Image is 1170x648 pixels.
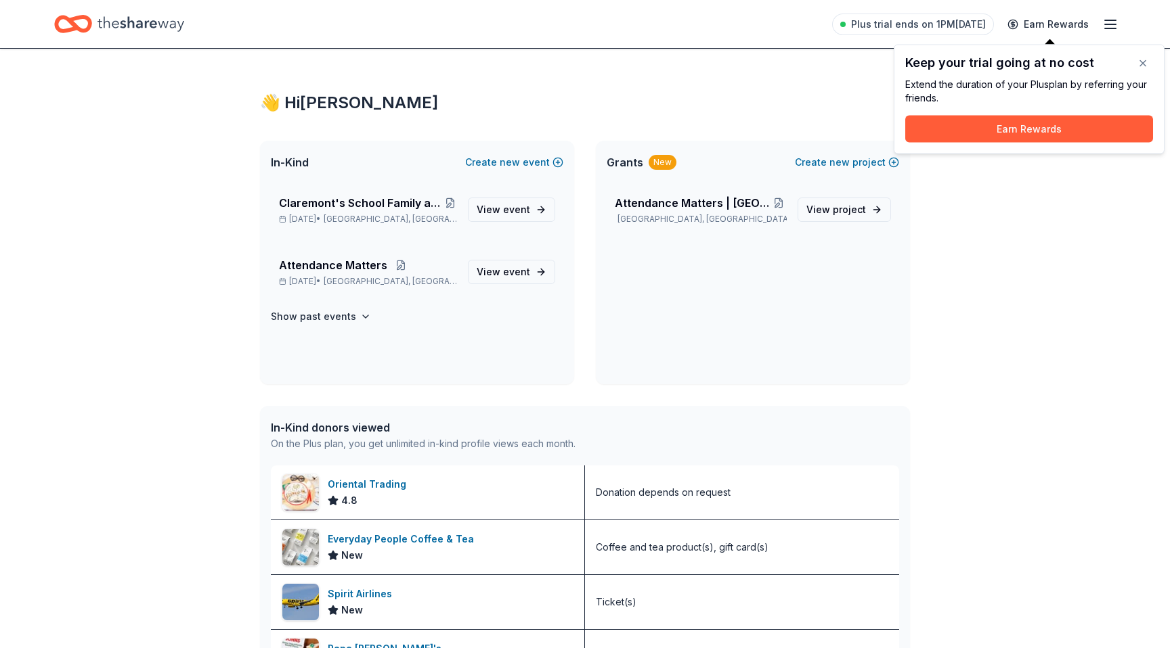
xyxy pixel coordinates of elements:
[271,419,576,436] div: In-Kind donors viewed
[271,154,309,170] span: In-Kind
[282,474,319,511] img: Image for Oriental Trading
[328,586,397,602] div: Spirit Airlines
[324,214,457,225] span: [GEOGRAPHIC_DATA], [GEOGRAPHIC_DATA]
[795,154,899,170] button: Createnewproject
[999,12,1097,37] a: Earn Rewards
[271,436,576,452] div: On the Plus plan, you get unlimited in-kind profile views each month.
[477,202,530,218] span: View
[465,154,563,170] button: Createnewevent
[798,198,891,222] a: View project
[596,484,731,501] div: Donation depends on request
[328,531,479,547] div: Everyday People Coffee & Tea
[271,308,371,325] button: Show past events
[851,16,986,32] span: Plus trial ends on 1PM[DATE]
[615,195,771,211] span: Attendance Matters | [GEOGRAPHIC_DATA] #307
[341,602,363,618] span: New
[279,195,443,211] span: Claremont's School Family and Community Council Meeting
[279,257,387,273] span: Attendance Matters
[282,584,319,620] img: Image for Spirit Airlines
[503,266,530,277] span: event
[468,198,555,222] a: View event
[54,8,184,40] a: Home
[260,92,910,114] div: 👋 Hi [PERSON_NAME]
[279,214,457,225] p: [DATE] •
[341,492,357,509] span: 4.8
[279,276,457,287] p: [DATE] •
[905,78,1153,105] div: Extend the duration of your Plus plan by referring your friends.
[324,276,457,287] span: [GEOGRAPHIC_DATA], [GEOGRAPHIC_DATA]
[282,529,319,565] img: Image for Everyday People Coffee & Tea
[832,14,994,35] a: Plus trial ends on 1PM[DATE]
[905,56,1153,70] div: Keep your trial going at no cost
[596,539,768,555] div: Coffee and tea product(s), gift card(s)
[615,214,787,225] p: [GEOGRAPHIC_DATA], [GEOGRAPHIC_DATA]
[500,154,520,170] span: new
[271,308,356,325] h4: Show past events
[829,154,850,170] span: new
[806,202,866,218] span: View
[607,154,643,170] span: Grants
[341,547,363,563] span: New
[649,155,676,170] div: New
[468,260,555,284] a: View event
[503,204,530,215] span: event
[477,264,530,280] span: View
[905,116,1153,143] button: Earn Rewards
[833,204,866,215] span: project
[596,594,636,610] div: Ticket(s)
[328,476,412,492] div: Oriental Trading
